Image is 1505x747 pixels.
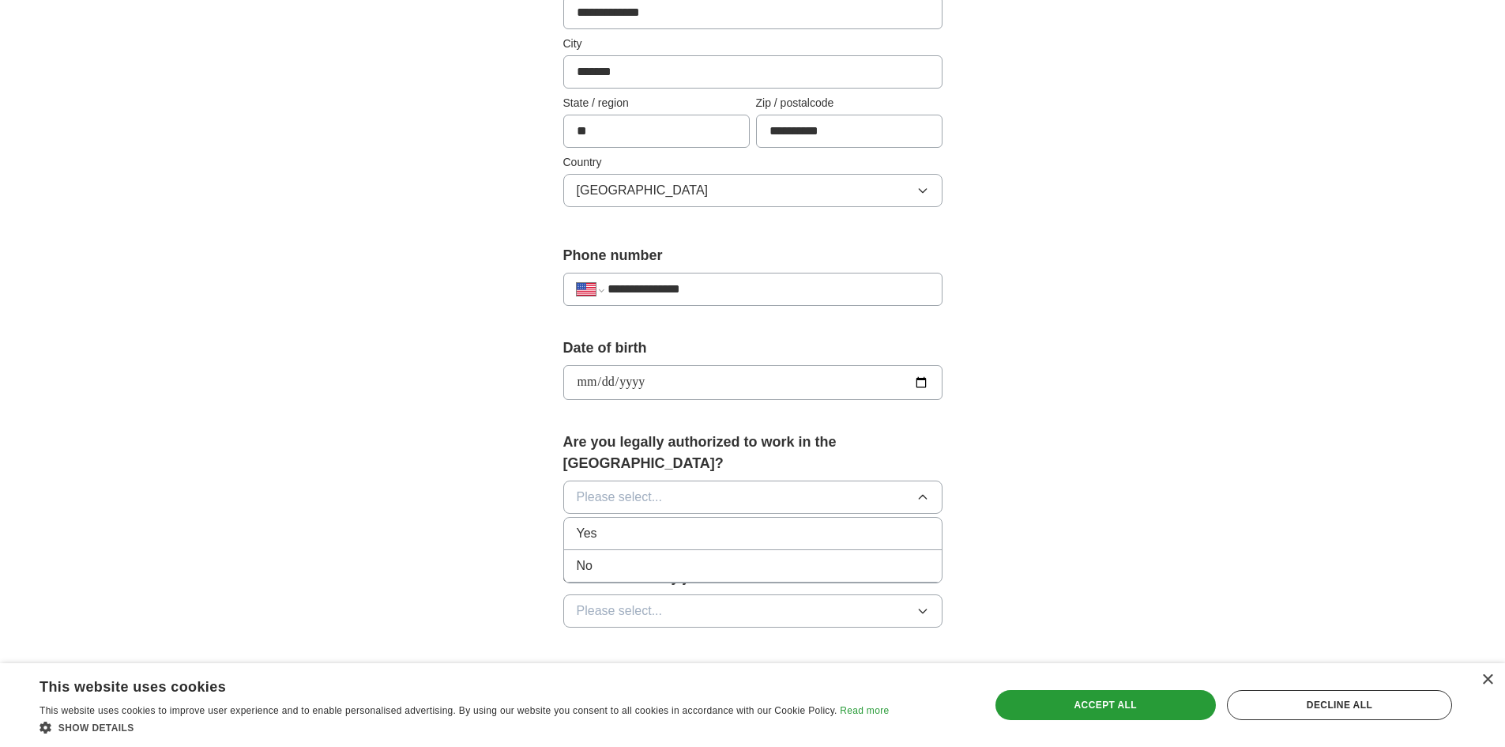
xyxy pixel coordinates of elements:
div: Decline all [1227,690,1452,720]
button: Please select... [563,481,943,514]
div: Close [1481,674,1493,686]
span: Yes [577,524,597,543]
label: Do you hold a valid US driving licence? [563,659,943,681]
a: Read more, opens a new window [840,705,889,716]
span: No [577,556,593,575]
button: Please select... [563,594,943,628]
div: Accept all [995,690,1216,720]
span: Show details [58,722,134,734]
label: Are you legally authorized to work in the [GEOGRAPHIC_DATA]? [563,432,943,474]
div: This website uses cookies [40,673,849,696]
span: This website uses cookies to improve user experience and to enable personalised advertising. By u... [40,705,837,716]
span: Please select... [577,602,663,621]
button: [GEOGRAPHIC_DATA] [563,174,943,207]
label: State / region [563,95,750,111]
label: Phone number [563,245,943,266]
label: Country [563,154,943,171]
span: [GEOGRAPHIC_DATA] [577,181,709,200]
label: City [563,36,943,52]
label: Date of birth [563,338,943,359]
span: Please select... [577,488,663,507]
label: Zip / postalcode [756,95,943,111]
div: Show details [40,719,889,735]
